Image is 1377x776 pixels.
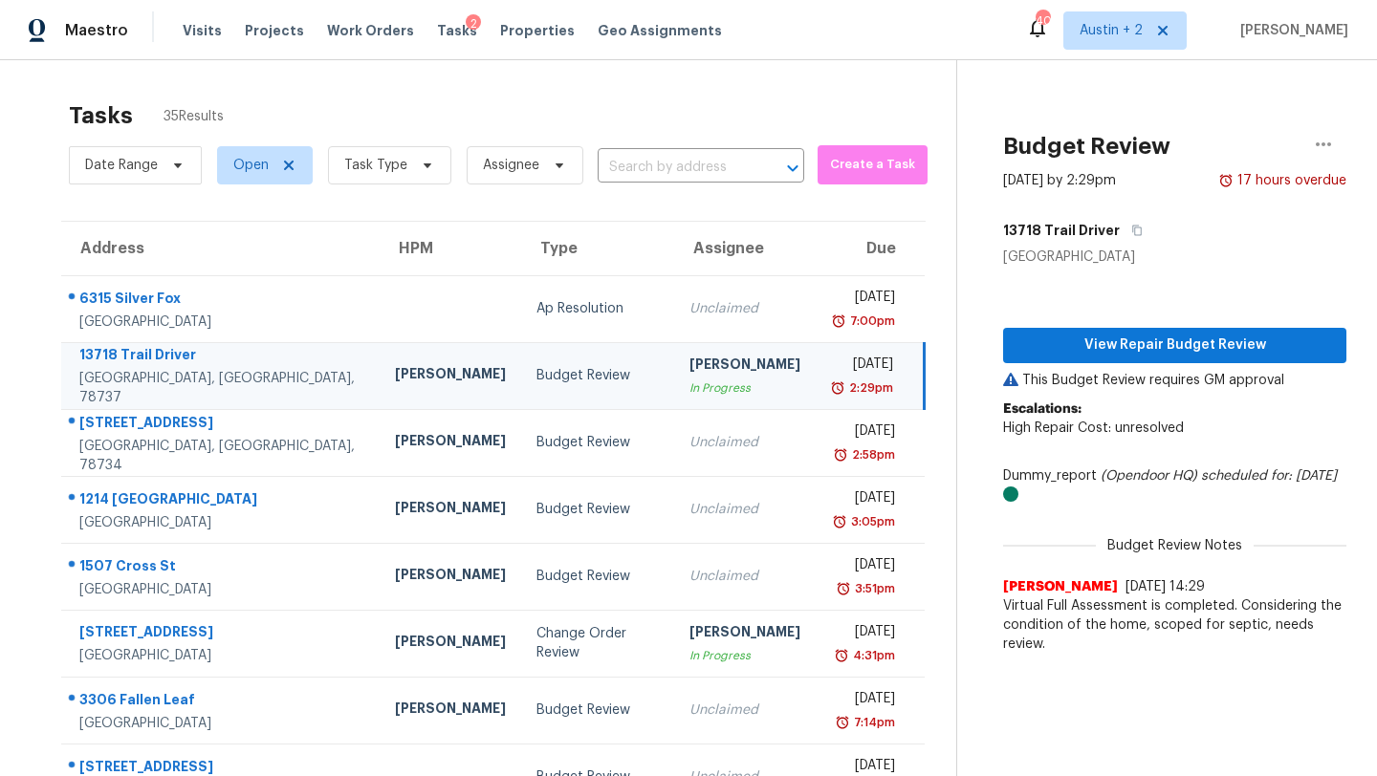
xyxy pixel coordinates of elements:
[850,713,895,732] div: 7:14pm
[1003,466,1346,505] div: Dummy_report
[674,222,816,275] th: Assignee
[851,579,895,598] div: 3:51pm
[831,689,895,713] div: [DATE]
[818,145,928,184] button: Create a Task
[536,366,659,385] div: Budget Review
[816,222,925,275] th: Due
[79,313,364,332] div: [GEOGRAPHIC_DATA]
[233,156,269,175] span: Open
[833,445,848,464] img: Overdue Alarm Icon
[536,299,659,318] div: Ap Resolution
[536,624,659,662] div: Change Order Review
[395,565,506,589] div: [PERSON_NAME]
[689,355,800,378] div: [PERSON_NAME]
[79,580,364,599] div: [GEOGRAPHIC_DATA]
[536,500,659,519] div: Budget Review
[689,622,800,646] div: [PERSON_NAME]
[1101,469,1197,483] i: (Opendoor HQ)
[689,701,800,720] div: Unclaimed
[689,378,800,398] div: In Progress
[846,312,895,331] div: 7:00pm
[183,21,222,40] span: Visits
[79,489,364,513] div: 1214 [GEOGRAPHIC_DATA]
[831,288,895,312] div: [DATE]
[395,632,506,656] div: [PERSON_NAME]
[779,155,806,182] button: Open
[395,498,506,522] div: [PERSON_NAME]
[848,445,895,464] div: 2:58pm
[69,106,133,125] h2: Tasks
[536,567,659,586] div: Budget Review
[61,222,380,275] th: Address
[79,369,364,407] div: [GEOGRAPHIC_DATA], [GEOGRAPHIC_DATA], 78737
[1003,137,1170,156] h2: Budget Review
[65,21,128,40] span: Maestro
[847,512,895,531] div: 3:05pm
[1003,171,1116,190] div: [DATE] by 2:29pm
[245,21,304,40] span: Projects
[1218,171,1234,190] img: Overdue Alarm Icon
[1096,536,1254,555] span: Budget Review Notes
[832,512,847,531] img: Overdue Alarm Icon
[831,355,893,378] div: [DATE]
[85,156,158,175] span: Date Range
[831,555,895,579] div: [DATE]
[1233,21,1348,40] span: [PERSON_NAME]
[689,500,800,519] div: Unclaimed
[79,556,364,580] div: 1507 Cross St
[1003,577,1118,596] span: [PERSON_NAME]
[1003,248,1346,267] div: [GEOGRAPHIC_DATA]
[689,646,800,665] div: In Progress
[1003,402,1082,416] b: Escalations:
[689,299,800,318] div: Unclaimed
[1018,334,1331,357] span: View Repair Budget Review
[79,714,364,733] div: [GEOGRAPHIC_DATA]
[1003,596,1346,654] span: Virtual Full Assessment is completed. Considering the condition of the home, scoped for septic, n...
[380,222,521,275] th: HPM
[849,646,895,665] div: 4:31pm
[536,433,659,452] div: Budget Review
[845,378,893,398] div: 2:29pm
[1003,328,1346,363] button: View Repair Budget Review
[164,107,224,126] span: 35 Results
[79,690,364,714] div: 3306 Fallen Leaf
[79,437,364,475] div: [GEOGRAPHIC_DATA], [GEOGRAPHIC_DATA], 78734
[835,713,850,732] img: Overdue Alarm Icon
[395,364,506,388] div: [PERSON_NAME]
[79,513,364,532] div: [GEOGRAPHIC_DATA]
[1003,371,1346,390] p: This Budget Review requires GM approval
[395,431,506,455] div: [PERSON_NAME]
[483,156,539,175] span: Assignee
[1036,11,1049,31] div: 40
[831,421,895,445] div: [DATE]
[79,413,364,437] div: [STREET_ADDRESS]
[1126,580,1205,593] span: [DATE] 14:29
[327,21,414,40] span: Work Orders
[1003,221,1120,240] h5: 13718 Trail Driver
[831,622,895,646] div: [DATE]
[500,21,575,40] span: Properties
[79,345,364,369] div: 13718 Trail Driver
[598,21,722,40] span: Geo Assignments
[831,312,846,331] img: Overdue Alarm Icon
[827,154,918,176] span: Create a Task
[598,153,751,183] input: Search by address
[466,14,481,33] div: 2
[1201,469,1337,483] i: scheduled for: [DATE]
[79,646,364,665] div: [GEOGRAPHIC_DATA]
[536,701,659,720] div: Budget Review
[521,222,674,275] th: Type
[689,567,800,586] div: Unclaimed
[79,289,364,313] div: 6315 Silver Fox
[1234,171,1346,190] div: 17 hours overdue
[79,622,364,646] div: [STREET_ADDRESS]
[1003,421,1184,435] span: High Repair Cost: unresolved
[836,579,851,598] img: Overdue Alarm Icon
[834,646,849,665] img: Overdue Alarm Icon
[344,156,407,175] span: Task Type
[395,699,506,722] div: [PERSON_NAME]
[437,24,477,37] span: Tasks
[831,488,895,512] div: [DATE]
[689,433,800,452] div: Unclaimed
[1080,21,1143,40] span: Austin + 2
